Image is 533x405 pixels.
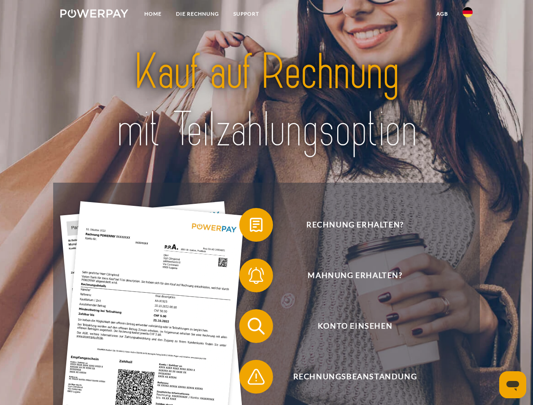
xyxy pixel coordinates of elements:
img: qb_bill.svg [246,214,267,235]
a: Home [137,6,169,22]
img: qb_bell.svg [246,265,267,286]
img: qb_warning.svg [246,366,267,387]
img: de [463,7,473,17]
button: Konto einsehen [239,309,459,343]
img: logo-powerpay-white.svg [60,9,128,18]
button: Mahnung erhalten? [239,259,459,292]
span: Konto einsehen [252,309,458,343]
a: SUPPORT [226,6,266,22]
a: DIE RECHNUNG [169,6,226,22]
img: title-powerpay_de.svg [81,40,452,162]
span: Rechnungsbeanstandung [252,360,458,394]
span: Mahnung erhalten? [252,259,458,292]
img: qb_search.svg [246,316,267,337]
span: Rechnung erhalten? [252,208,458,242]
button: Rechnungsbeanstandung [239,360,459,394]
iframe: Schaltfläche zum Öffnen des Messaging-Fensters [499,371,526,398]
a: agb [429,6,455,22]
button: Rechnung erhalten? [239,208,459,242]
